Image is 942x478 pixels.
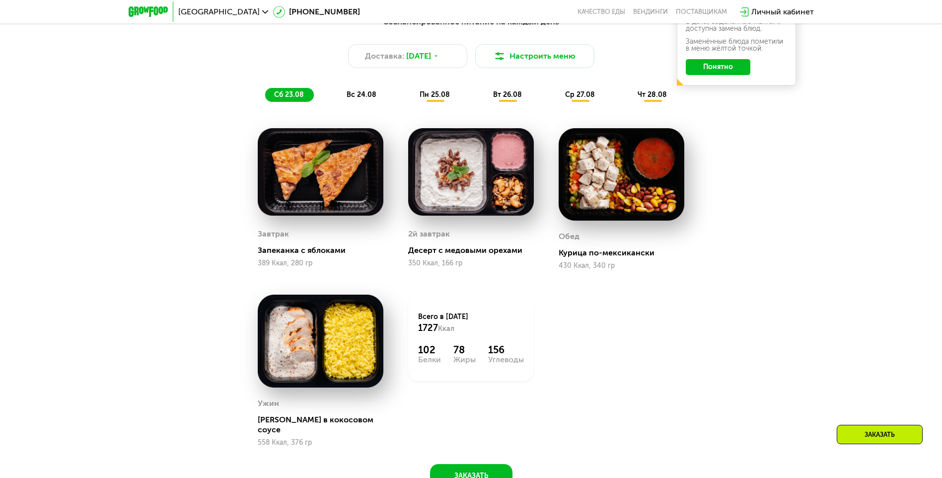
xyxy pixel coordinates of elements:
span: пн 25.08 [420,90,450,99]
a: Вендинги [633,8,668,16]
a: [PHONE_NUMBER] [273,6,360,18]
div: Всего в [DATE] [418,312,524,334]
div: поставщикам [676,8,727,16]
div: 350 Ккал, 166 гр [408,259,534,267]
span: [DATE] [406,50,431,62]
div: Запеканка с яблоками [258,245,391,255]
div: Жиры [453,356,476,364]
span: вт 26.08 [493,90,522,99]
span: вс 24.08 [347,90,376,99]
div: Десерт с медовыми орехами [408,245,542,255]
a: Качество еды [578,8,625,16]
div: [PERSON_NAME] в кокосовом соусе [258,415,391,435]
div: 389 Ккал, 280 гр [258,259,383,267]
button: Понятно [686,59,750,75]
div: 78 [453,344,476,356]
div: 430 Ккал, 340 гр [559,262,684,270]
div: Белки [418,356,441,364]
span: сб 23.08 [274,90,304,99]
span: [GEOGRAPHIC_DATA] [178,8,260,16]
span: ср 27.08 [565,90,595,99]
div: Личный кабинет [751,6,814,18]
div: 558 Ккал, 376 гр [258,439,383,447]
div: Завтрак [258,227,289,241]
button: Настроить меню [475,44,594,68]
div: 102 [418,344,441,356]
span: чт 28.08 [638,90,667,99]
div: Заменённые блюда пометили в меню жёлтой точкой. [686,38,787,52]
span: Ккал [438,324,454,333]
div: Курица по-мексикански [559,248,692,258]
span: Доставка: [365,50,404,62]
div: Обед [559,229,580,244]
div: Углеводы [488,356,524,364]
div: В даты, выделенные желтым, доступна замена блюд. [686,18,787,32]
span: 1727 [418,322,438,333]
div: 156 [488,344,524,356]
div: Заказать [837,425,923,444]
div: 2й завтрак [408,227,450,241]
div: Ужин [258,396,279,411]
